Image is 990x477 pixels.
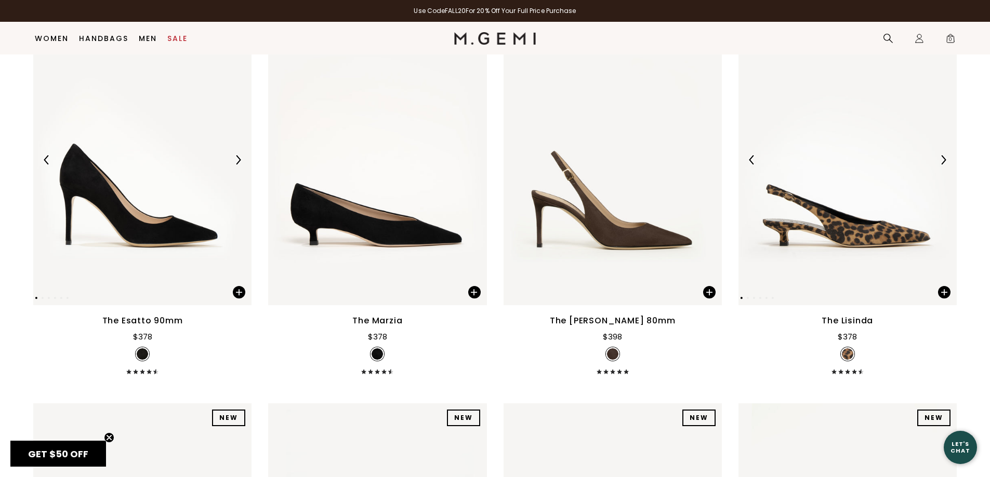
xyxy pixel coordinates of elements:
div: $378 [838,331,857,343]
div: $378 [133,331,152,343]
a: Women [35,34,69,43]
a: The Valeria 80mmNEWThe Valeria 80mmThe [PERSON_NAME] 80mm$398 [504,15,722,374]
a: Sale [167,34,188,43]
div: NEW [917,410,951,426]
div: NEW [447,410,480,426]
img: Previous Arrow [747,155,757,165]
a: The MarziaThe MarziaThe Marzia$378 [268,15,486,374]
div: GET $50 OFFClose teaser [10,441,106,467]
div: NEW [682,410,716,426]
a: Handbags [79,34,128,43]
div: $378 [368,331,387,343]
div: The Marzia [352,315,402,327]
img: Next Arrow [939,155,948,165]
span: GET $50 OFF [28,447,88,460]
strong: FALL20 [445,6,466,15]
img: M.Gemi [454,32,536,45]
img: v_11730_SWATCH_e61f60be-dede-4a96-9137-4b8f765b2c82_50x.jpg [137,348,148,360]
div: The [PERSON_NAME] 80mm [550,315,676,327]
div: The Esatto 90mm [102,315,183,327]
img: v_7387923021883_SWATCH_50x.jpg [607,348,618,360]
a: The LisindaThe LisindaPrevious ArrowNext ArrowThe Lisinda$378 [738,15,957,374]
span: 0 [945,35,956,46]
button: Close teaser [104,432,114,443]
img: v_12710_SWATCH_50x.jpg [372,348,383,360]
div: The Lisinda [822,315,873,327]
a: The Esatto 90mmThe Esatto 90mmPrevious ArrowNext ArrowThe Esatto 90mm$378 [33,15,252,374]
div: Let's Chat [944,441,977,454]
div: $398 [603,331,622,343]
div: NEW [212,410,245,426]
img: Previous Arrow [42,155,51,165]
img: Next Arrow [233,155,243,165]
img: v_7253590147131_SWATCH_50x.jpg [842,348,853,360]
a: Men [139,34,157,43]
